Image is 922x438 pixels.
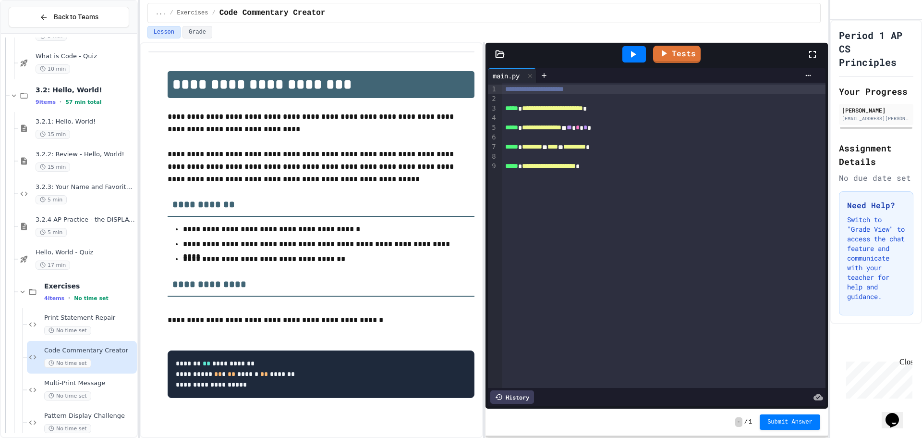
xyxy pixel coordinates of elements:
div: 9 [488,162,497,171]
span: What is Code - Quiz [36,52,135,61]
span: / [212,9,215,17]
span: No time set [44,391,91,400]
h1: Period 1 AP CS Principles [839,28,913,69]
span: / [170,9,173,17]
div: main.py [488,68,536,83]
span: Print Statement Repair [44,314,135,322]
div: History [490,390,534,404]
span: 1 [749,418,752,426]
span: 5 min [36,195,67,204]
span: Exercises [177,9,208,17]
span: No time set [44,424,91,433]
span: 17 min [36,261,70,270]
span: • [60,98,61,106]
div: 5 [488,123,497,133]
h2: Assignment Details [839,141,913,168]
span: Hello, World - Quiz [36,249,135,257]
div: [PERSON_NAME] [842,106,910,114]
h2: Your Progress [839,85,913,98]
p: Switch to "Grade View" to access the chat feature and communicate with your teacher for help and ... [847,215,905,301]
span: Submit Answer [767,418,813,426]
span: 3.2.1: Hello, World! [36,118,135,126]
div: 3 [488,104,497,113]
span: 15 min [36,163,70,172]
span: Code Commentary Creator [219,7,326,19]
iframe: chat widget [882,400,912,428]
span: No time set [44,326,91,335]
h3: Need Help? [847,200,905,211]
div: 2 [488,94,497,104]
div: main.py [488,71,524,81]
span: • [68,294,70,302]
button: Submit Answer [760,414,820,430]
button: Lesson [147,26,181,38]
button: Back to Teams [9,7,129,27]
span: Code Commentary Creator [44,347,135,355]
div: Chat with us now!Close [4,4,66,61]
a: Tests [653,46,701,63]
div: [EMAIL_ADDRESS][PERSON_NAME][PERSON_NAME][DOMAIN_NAME] [842,115,910,122]
div: No due date set [839,172,913,184]
span: 4 items [44,295,64,301]
span: ... [156,9,166,17]
span: 3.2: Hello, World! [36,86,135,94]
span: 9 items [36,99,56,105]
span: 3.2.2: Review - Hello, World! [36,150,135,159]
div: 4 [488,113,497,123]
span: 15 min [36,130,70,139]
div: 8 [488,152,497,162]
span: No time set [74,295,109,301]
span: Back to Teams [54,12,98,22]
span: 10 min [36,64,70,74]
span: No time set [44,359,91,368]
span: Exercises [44,282,135,290]
span: Pattern Display Challenge [44,412,135,420]
span: 3.2.3: Your Name and Favorite Movie [36,183,135,191]
span: - [735,417,742,427]
button: Grade [182,26,212,38]
div: 1 [488,85,497,94]
div: 7 [488,142,497,152]
iframe: chat widget [842,358,912,399]
div: 6 [488,133,497,142]
span: 5 min [36,228,67,237]
span: Multi-Print Message [44,379,135,388]
span: 57 min total [65,99,101,105]
span: / [744,418,748,426]
span: 3.2.4 AP Practice - the DISPLAY Procedure [36,216,135,224]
